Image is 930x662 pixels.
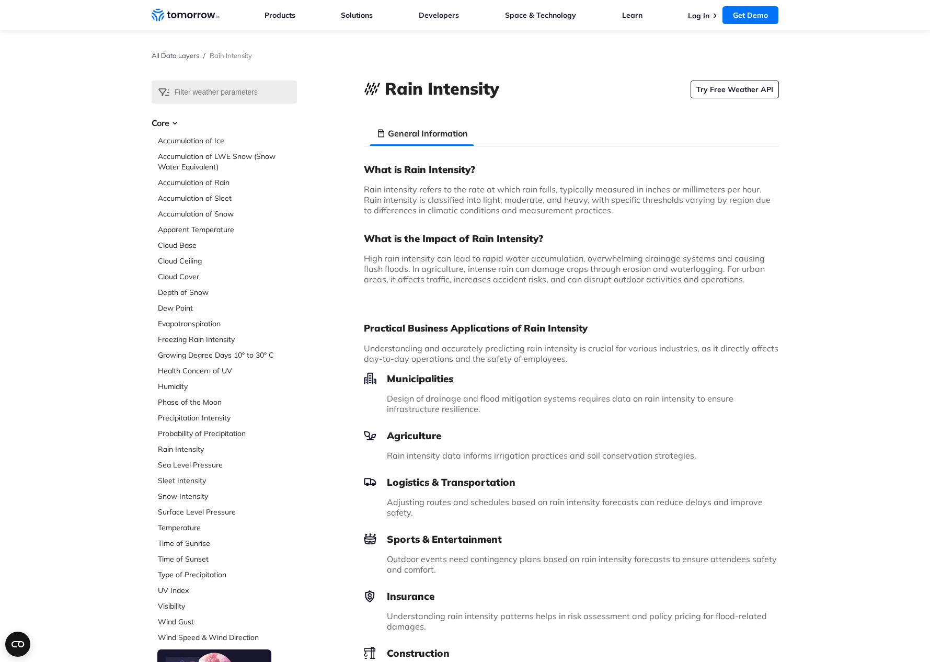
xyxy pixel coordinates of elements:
[158,151,297,172] a: Accumulation of LWE Snow (Snow Water Equivalent)
[158,554,297,564] a: Time of Sunset
[152,7,220,23] a: Home link
[387,611,767,632] span: Understanding rain intensity patterns helps in risk assessment and policy pricing for flood-relat...
[158,585,297,596] a: UV Index
[152,81,297,104] input: Filter weather parameters
[158,522,297,533] a: Temperature
[505,10,576,20] a: Space & Technology
[265,10,295,20] a: Products
[688,11,709,20] a: Log In
[158,460,297,470] a: Sea Level Pressure
[158,397,297,407] a: Phase of the Moon
[158,271,297,282] a: Cloud Cover
[385,77,499,100] h1: Rain Intensity
[210,51,252,60] span: Rain Intensity
[364,253,765,284] span: High rain intensity can lead to rapid water accumulation, overwhelming drainage systems and causi...
[722,6,778,24] a: Get Demo
[364,184,771,215] span: Rain intensity refers to the rate at which rain falls, typically measured in inches or millimeter...
[152,51,199,60] a: All Data Layers
[158,569,297,580] a: Type of Precipitation
[387,554,777,575] span: Outdoor events need contingency plans based on rain intensity forecasts to ensure attendees safet...
[158,287,297,298] a: Depth of Snow
[364,322,779,335] h2: Practical Business Applications of Rain Intensity
[158,318,297,329] a: Evapotranspiration
[158,135,297,146] a: Accumulation of Ice
[158,334,297,345] a: Freezing Rain Intensity
[158,428,297,439] a: Probability of Precipitation
[387,393,733,414] span: Design of drainage and flood mitigation systems requires data on rain intensity to ensure infrast...
[364,590,779,602] h3: Insurance
[158,224,297,235] a: Apparent Temperature
[364,476,779,488] h3: Logistics & Transportation
[364,372,779,385] h3: Municipalities
[364,232,779,245] h3: What is the Impact of Rain Intensity?
[158,303,297,313] a: Dew Point
[388,127,468,140] h3: General Information
[158,632,297,643] a: Wind Speed & Wind Direction
[370,121,474,146] li: General Information
[158,381,297,392] a: Humidity
[622,10,642,20] a: Learn
[158,413,297,423] a: Precipitation Intensity
[158,366,297,376] a: Health Concern of UV
[341,10,373,20] a: Solutions
[158,617,297,627] a: Wind Gust
[158,444,297,454] a: Rain Intensity
[158,350,297,360] a: Growing Degree Days 10° to 30° C
[387,450,696,461] span: Rain intensity data informs irrigation practices and soil conservation strategies.
[364,533,779,545] h3: Sports & Entertainment
[691,81,779,98] a: Try Free Weather API
[419,10,459,20] a: Developers
[387,497,763,518] span: Adjusting routes and schedules based on rain intensity forecasts can reduce delays and improve sa...
[152,117,297,129] h3: Core
[158,538,297,549] a: Time of Sunrise
[158,193,297,203] a: Accumulation of Sleet
[203,51,205,60] span: /
[364,647,779,659] h3: Construction
[158,475,297,486] a: Sleet Intensity
[364,429,779,442] h3: Agriculture
[5,632,30,657] button: Open CMP widget
[158,256,297,266] a: Cloud Ceiling
[158,209,297,219] a: Accumulation of Snow
[158,177,297,188] a: Accumulation of Rain
[158,507,297,517] a: Surface Level Pressure
[364,343,778,364] span: Understanding and accurately predicting rain intensity is crucial for various industries, as it d...
[364,163,779,176] h3: What is Rain Intensity?
[158,601,297,611] a: Visibility
[158,240,297,250] a: Cloud Base
[158,491,297,501] a: Snow Intensity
